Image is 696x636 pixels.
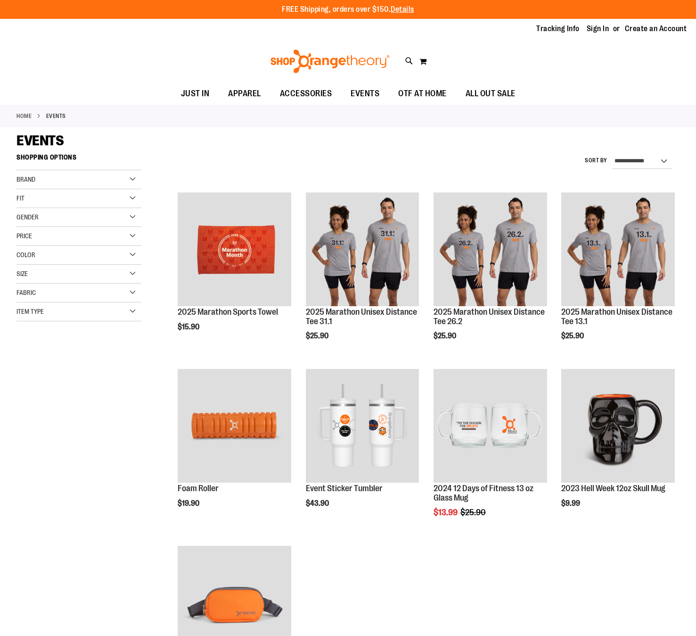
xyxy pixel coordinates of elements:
[173,364,296,531] div: product
[460,508,487,517] span: $25.90
[282,4,414,15] p: FREE Shipping, orders over $150.
[306,484,383,493] a: Event Sticker Tumbler
[561,332,585,340] span: $25.90
[434,332,458,340] span: $25.90
[561,192,675,306] img: 2025 Marathon Unisex Distance Tee 13.1
[280,83,332,104] span: ACCESSORIES
[178,307,278,317] a: 2025 Marathon Sports Towel
[306,369,419,484] a: OTF 40 oz. Sticker Tumbler
[434,192,547,306] img: 2025 Marathon Unisex Distance Tee 26.2
[16,213,39,221] span: Gender
[16,302,141,321] div: Item Type
[46,112,66,120] strong: EVENTS
[16,194,25,202] span: Fit
[178,192,291,308] a: 2025 Marathon Sports Towel
[466,83,516,104] span: ALL OUT SALE
[16,189,141,208] div: Fit
[16,308,44,315] span: Item Type
[16,170,141,189] div: Brand
[398,83,447,104] span: OTF AT HOME
[587,24,609,34] a: Sign In
[178,369,291,483] img: Foam Roller
[178,323,201,331] span: $15.90
[306,192,419,308] a: 2025 Marathon Unisex Distance Tee 31.1
[434,369,547,484] a: Main image of 2024 12 Days of Fitness 13 oz Glass Mug
[557,188,680,364] div: product
[557,364,680,531] div: product
[434,484,533,502] a: 2024 12 Days of Fitness 13 oz Glass Mug
[561,499,581,508] span: $9.99
[16,232,32,240] span: Price
[178,192,291,306] img: 2025 Marathon Sports Towel
[429,364,552,541] div: product
[561,369,675,483] img: Product image for Hell Week 12oz Skull Mug
[429,188,552,364] div: product
[16,251,35,259] span: Color
[178,499,201,508] span: $19.90
[561,484,665,493] a: 2023 Hell Week 12oz Skull Mug
[16,176,35,183] span: Brand
[16,133,64,149] span: EVENTS
[434,307,545,326] a: 2025 Marathon Unisex Distance Tee 26.2
[561,307,672,326] a: 2025 Marathon Unisex Distance Tee 13.1
[306,369,419,483] img: OTF 40 oz. Sticker Tumbler
[434,192,547,308] a: 2025 Marathon Unisex Distance Tee 26.2
[351,83,379,104] span: EVENTS
[585,157,607,165] label: Sort By
[306,307,417,326] a: 2025 Marathon Unisex Distance Tee 31.1
[16,270,28,277] span: Size
[181,83,210,104] span: JUST IN
[434,369,547,483] img: Main image of 2024 12 Days of Fitness 13 oz Glass Mug
[16,149,141,170] strong: Shopping Options
[536,24,580,34] a: Tracking Info
[306,332,330,340] span: $25.90
[16,284,141,302] div: Fabric
[391,5,414,14] a: Details
[16,227,141,246] div: Price
[16,289,36,296] span: Fabric
[306,192,419,306] img: 2025 Marathon Unisex Distance Tee 31.1
[228,83,261,104] span: APPAREL
[301,188,424,364] div: product
[16,208,141,227] div: Gender
[16,112,32,120] a: Home
[561,192,675,308] a: 2025 Marathon Unisex Distance Tee 13.1
[16,246,141,265] div: Color
[178,369,291,484] a: Foam Roller
[301,364,424,531] div: product
[625,24,687,34] a: Create an Account
[306,499,330,508] span: $43.90
[269,50,391,73] img: Shop Orangetheory
[178,484,219,493] a: Foam Roller
[561,369,675,484] a: Product image for Hell Week 12oz Skull Mug
[173,188,296,355] div: product
[16,265,141,284] div: Size
[434,508,459,517] span: $13.99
